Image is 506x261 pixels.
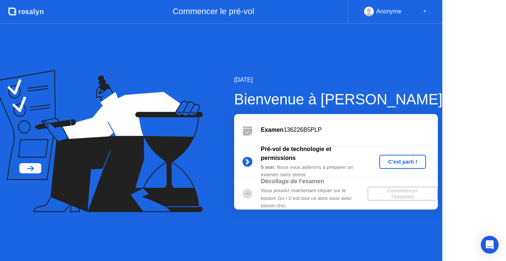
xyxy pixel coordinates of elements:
[423,7,426,16] div: ▼
[481,236,499,254] div: Open Intercom Messenger
[234,88,442,110] div: Bienvenue à [PERSON_NAME]
[382,159,423,165] div: C'est parti !
[261,146,331,161] b: Pré-vol de technologie et permissions
[376,7,401,16] div: Anonyme
[234,76,442,84] div: [DATE]
[370,188,435,200] div: Commencer l'examen
[261,126,438,134] div: 136226B5PLP
[367,187,438,201] button: Commencer l'examen
[261,127,283,133] b: Examen
[261,164,274,170] b: 5 min
[261,187,367,210] div: Vous pouvez maintenant cliquer sur le bouton Go ! C'est tout ce dont vous avez besoin d'ici
[261,178,324,184] b: Décollage de l'examen
[261,164,367,179] div: : Nous vous aiderons à préparer un examen sans stress
[379,155,426,169] button: C'est parti !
